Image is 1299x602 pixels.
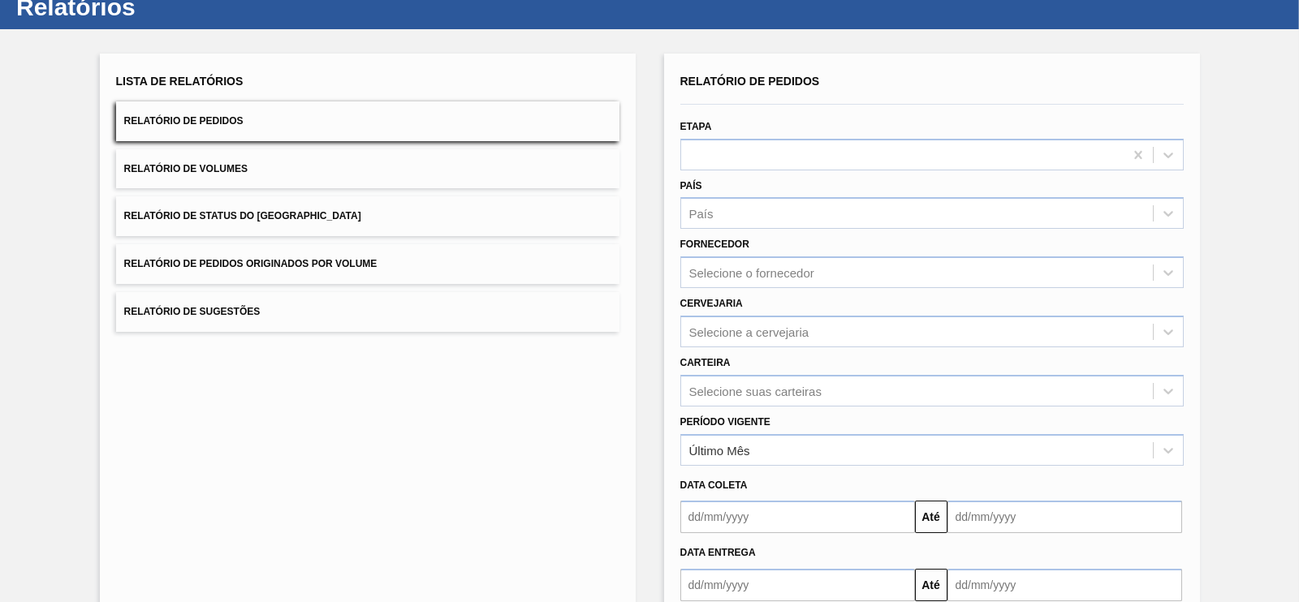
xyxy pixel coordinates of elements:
div: Último Mês [689,443,750,457]
label: Carteira [680,357,731,368]
input: dd/mm/yyyy [680,569,915,601]
input: dd/mm/yyyy [947,501,1182,533]
input: dd/mm/yyyy [680,501,915,533]
label: Etapa [680,121,712,132]
button: Até [915,569,947,601]
span: Relatório de Pedidos Originados por Volume [124,258,378,269]
div: País [689,207,714,221]
span: Relatório de Status do [GEOGRAPHIC_DATA] [124,210,361,221]
div: Selecione suas carteiras [689,384,822,398]
label: Período Vigente [680,416,770,428]
span: Data entrega [680,547,756,558]
label: Cervejaria [680,298,743,309]
button: Até [915,501,947,533]
input: dd/mm/yyyy [947,569,1182,601]
button: Relatório de Volumes [116,149,619,189]
span: Relatório de Sugestões [124,306,261,317]
button: Relatório de Pedidos Originados por Volume [116,244,619,284]
div: Selecione o fornecedor [689,266,814,280]
label: Fornecedor [680,239,749,250]
span: Relatório de Pedidos [124,115,244,127]
span: Relatório de Volumes [124,163,248,174]
span: Relatório de Pedidos [680,75,820,88]
button: Relatório de Pedidos [116,101,619,141]
button: Relatório de Status do [GEOGRAPHIC_DATA] [116,196,619,236]
label: País [680,180,702,191]
span: Lista de Relatórios [116,75,244,88]
div: Selecione a cervejaria [689,325,809,338]
span: Data coleta [680,479,748,491]
button: Relatório de Sugestões [116,292,619,332]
